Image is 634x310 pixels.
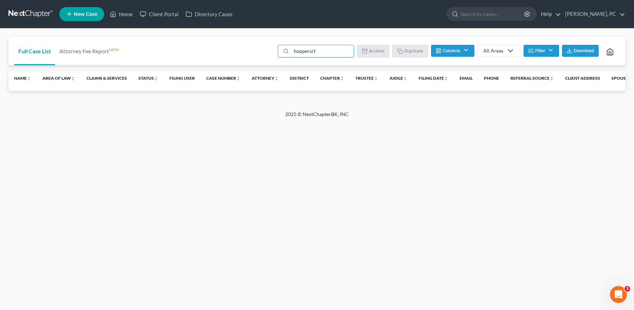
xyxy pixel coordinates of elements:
[274,77,279,81] i: unfold_more
[284,71,315,85] th: District
[550,77,554,81] i: unfold_more
[560,71,606,85] th: Client Address
[14,37,55,65] a: Full Case List
[403,77,407,81] i: unfold_more
[478,71,505,85] th: Phone
[154,77,158,81] i: unfold_more
[431,45,474,57] button: Columns
[236,77,240,81] i: unfold_more
[454,71,478,85] th: Email
[206,75,240,81] a: Case Numberunfold_more
[291,45,354,57] input: Search by name...
[562,8,625,20] a: [PERSON_NAME], PC
[252,75,279,81] a: Attorneyunfold_more
[320,75,344,81] a: Chapterunfold_more
[55,37,123,65] a: Attorney Fee ReportNEW
[27,77,31,81] i: unfold_more
[164,71,201,85] th: Filing User
[574,48,594,54] span: Download
[444,77,448,81] i: unfold_more
[461,7,525,20] input: Search by name...
[42,75,75,81] a: Area of Lawunfold_more
[136,8,182,20] a: Client Portal
[355,75,378,81] a: Trusteeunfold_more
[71,77,75,81] i: unfold_more
[610,286,627,303] iframe: Intercom live chat
[81,71,133,85] th: Claims & Services
[624,286,630,292] span: 3
[537,8,561,20] a: Help
[419,75,448,81] a: Filing Dateunfold_more
[74,12,97,17] span: New Case
[374,77,378,81] i: unfold_more
[483,47,503,54] div: All Areas
[510,75,554,81] a: Referral Sourceunfold_more
[116,111,518,123] div: 2025 © NextChapterBK, INC
[562,45,599,57] button: Download
[14,75,31,81] a: Nameunfold_more
[340,77,344,81] i: unfold_more
[138,75,158,81] a: Statusunfold_more
[182,8,236,20] a: Directory Cases
[109,47,119,52] sup: NEW
[524,45,559,57] button: Filter
[106,8,136,20] a: Home
[389,75,407,81] a: Judgeunfold_more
